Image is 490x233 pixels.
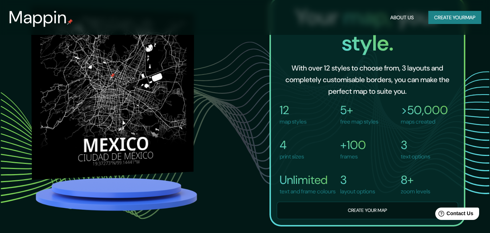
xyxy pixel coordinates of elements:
h4: 8+ [401,173,430,187]
p: maps created [401,117,448,126]
p: frames [340,152,366,161]
h4: 4 [280,138,304,152]
p: zoom levels [401,187,430,196]
h4: 5+ [340,103,378,117]
button: Create yourmap [428,11,481,24]
h3: Mappin [9,7,67,28]
button: About Us [387,11,417,24]
h4: 3 [401,138,430,152]
h4: 3 [340,173,375,187]
button: Create your map [277,202,458,220]
span: style. [342,29,394,57]
h4: Unlimited [280,173,335,187]
p: layout options [340,187,375,196]
p: free map styles [340,117,378,126]
p: text options [401,152,430,161]
h4: +100 [340,138,366,152]
h4: >50,000 [401,103,448,117]
iframe: Help widget launcher [425,205,482,225]
p: text and frame colours [280,187,335,196]
h4: 12 [280,103,306,117]
img: mexico-city.png [31,6,194,180]
h6: With over 12 styles to choose from, 3 layouts and completely customisable borders, you can make t... [283,62,452,97]
img: mappin-pin [67,19,73,25]
p: map styles [280,117,306,126]
p: print sizes [280,152,304,161]
h2: Your your [277,4,458,56]
img: platform.png [34,176,199,213]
